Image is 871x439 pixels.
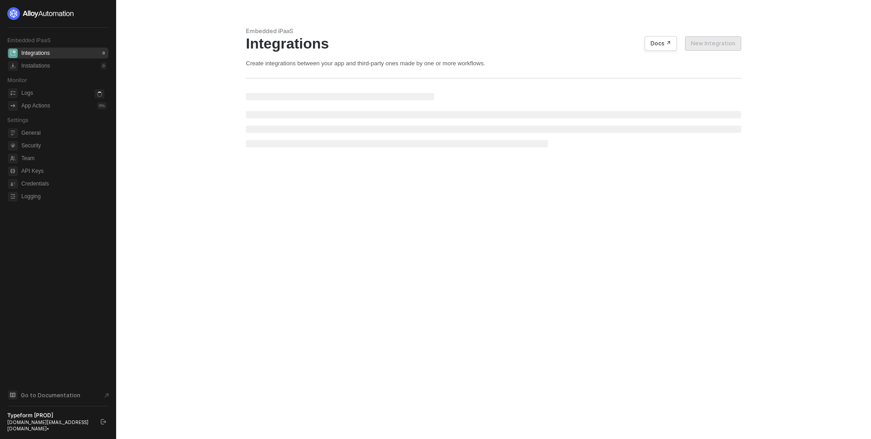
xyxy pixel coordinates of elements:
div: 0 [101,62,107,69]
span: credentials [8,179,18,189]
span: Logging [21,191,107,202]
div: Integrations [21,49,50,57]
span: general [8,128,18,138]
span: icon-logs [8,88,18,98]
span: Credentials [21,178,107,189]
span: icon-app-actions [8,101,18,111]
img: logo [7,7,74,20]
a: logo [7,7,108,20]
a: Knowledge Base [7,390,109,400]
span: logging [8,192,18,201]
span: documentation [8,390,17,400]
span: API Keys [21,166,107,176]
span: Team [21,153,107,164]
span: Monitor [7,77,27,83]
button: Docs ↗ [645,36,677,51]
span: Settings [7,117,28,123]
button: New Integration [685,36,741,51]
div: Integrations [246,35,741,52]
div: Create integrations between your app and third-party ones made by one or more workflows. [246,59,741,67]
span: Embedded iPaaS [7,37,51,44]
div: 0 % [97,102,107,109]
span: security [8,141,18,151]
span: logout [101,419,106,424]
div: Logs [21,89,33,97]
div: Installations [21,62,50,70]
span: General [21,127,107,138]
div: Docs ↗ [651,40,671,47]
div: App Actions [21,102,50,110]
span: api-key [8,166,18,176]
div: [DOMAIN_NAME][EMAIL_ADDRESS][DOMAIN_NAME] • [7,419,93,432]
div: 0 [101,49,107,57]
span: Security [21,140,107,151]
div: Embedded iPaaS [246,27,741,35]
span: Go to Documentation [21,391,80,399]
div: Typeform [PROD] [7,412,93,419]
span: document-arrow [102,391,111,400]
span: installations [8,61,18,71]
span: team [8,154,18,163]
span: icon-loader [95,89,104,99]
span: integrations [8,49,18,58]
